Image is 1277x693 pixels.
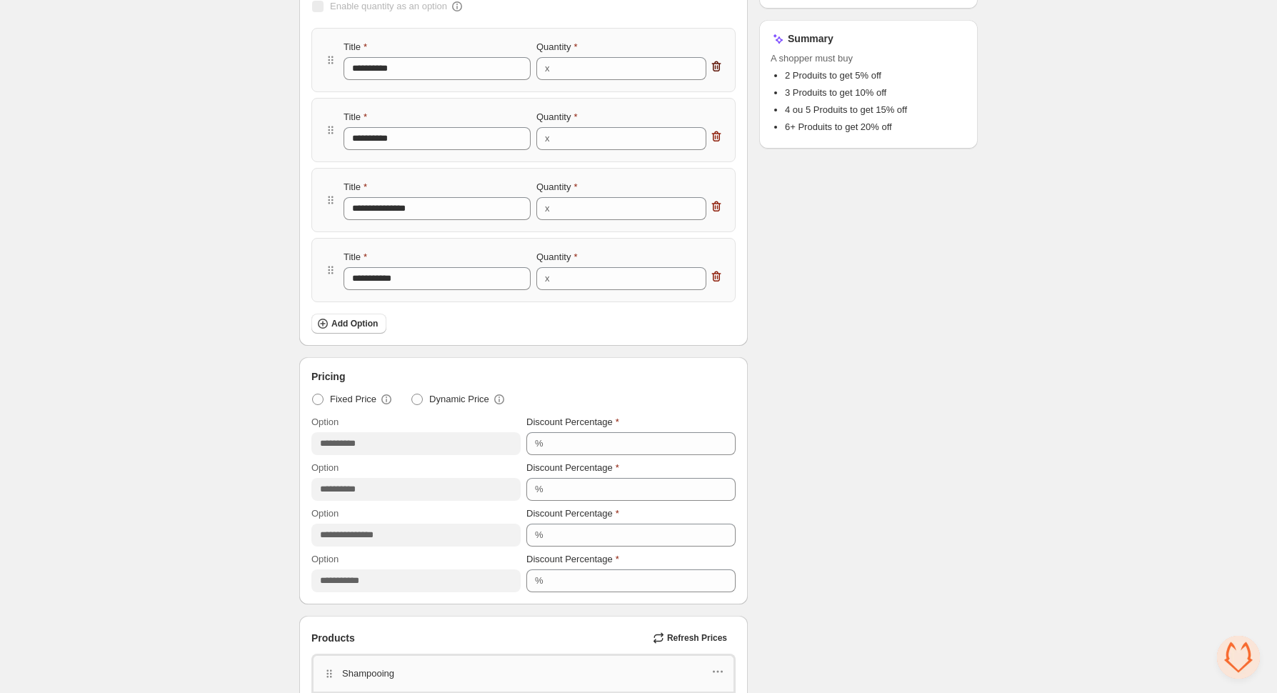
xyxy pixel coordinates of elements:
label: Quantity [536,40,577,54]
span: Products [311,631,355,645]
span: Refresh Prices [667,632,727,644]
span: Pricing [311,369,345,384]
label: Discount Percentage [526,461,619,475]
div: x [545,61,550,76]
li: 6+ Produits to get 20% off [785,120,966,134]
li: 3 Produits to get 10% off [785,86,966,100]
div: x [545,201,550,216]
label: Option [311,507,339,521]
li: 4 ou 5 Produits to get 15% off [785,103,966,117]
div: x [545,131,550,146]
button: Add Option [311,314,386,334]
span: Fixed Price [330,392,376,407]
a: Open chat [1217,636,1260,679]
span: A shopper must buy [771,51,966,66]
label: Title [344,110,367,124]
label: Title [344,40,367,54]
label: Discount Percentage [526,507,619,521]
div: % [535,574,544,588]
div: % [535,482,544,497]
span: Enable quantity as an option [330,1,447,11]
label: Discount Percentage [526,552,619,567]
div: x [545,271,550,286]
li: 2 Produits to get 5% off [785,69,966,83]
label: Quantity [536,250,577,264]
label: Title [344,250,367,264]
label: Quantity [536,180,577,194]
span: Add Option [331,318,378,329]
label: Quantity [536,110,577,124]
label: Option [311,461,339,475]
label: Title [344,180,367,194]
label: Discount Percentage [526,415,619,429]
div: % [535,528,544,542]
label: Option [311,552,339,567]
button: Refresh Prices [647,628,736,648]
div: % [535,437,544,451]
span: Dynamic Price [429,392,489,407]
label: Option [311,415,339,429]
h3: Summary [788,31,833,46]
p: Shampooing [342,667,394,681]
